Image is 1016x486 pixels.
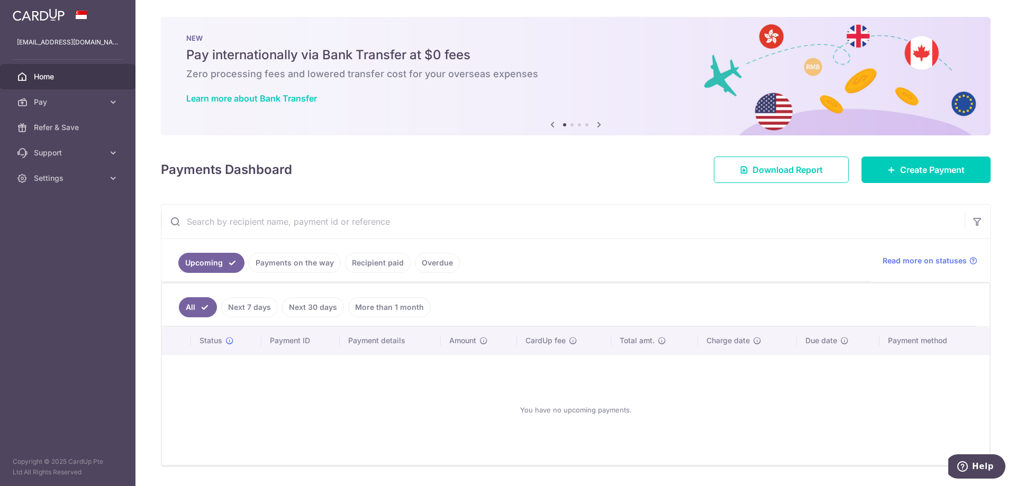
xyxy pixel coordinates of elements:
span: Amount [449,335,476,346]
h6: Zero processing fees and lowered transfer cost for your overseas expenses [186,68,965,80]
span: Charge date [706,335,750,346]
span: Create Payment [900,163,965,176]
a: Recipient paid [345,253,411,273]
a: Read more on statuses [883,255,977,266]
a: Next 7 days [221,297,278,317]
span: Pay [34,97,104,107]
h5: Pay internationally via Bank Transfer at $0 fees [186,47,965,63]
a: More than 1 month [348,297,431,317]
input: Search by recipient name, payment id or reference [161,205,965,239]
p: [EMAIL_ADDRESS][DOMAIN_NAME] [17,37,119,48]
a: Learn more about Bank Transfer [186,93,317,104]
th: Payment method [879,327,990,354]
span: Home [34,71,104,82]
a: Payments on the way [249,253,341,273]
span: Download Report [752,163,823,176]
a: Upcoming [178,253,244,273]
span: CardUp fee [525,335,566,346]
span: Refer & Save [34,122,104,133]
th: Payment ID [261,327,340,354]
span: Due date [805,335,837,346]
img: Bank transfer banner [161,17,991,135]
span: Support [34,148,104,158]
iframe: Opens a widget where you can find more information [948,454,1005,481]
span: Total amt. [620,335,655,346]
img: CardUp [13,8,65,21]
a: Next 30 days [282,297,344,317]
div: You have no upcoming payments. [175,363,977,456]
span: Status [199,335,222,346]
p: NEW [186,34,965,42]
span: Read more on statuses [883,255,967,266]
span: Settings [34,173,104,184]
a: Create Payment [861,157,991,183]
a: Download Report [714,157,849,183]
a: All [179,297,217,317]
h4: Payments Dashboard [161,160,292,179]
th: Payment details [340,327,441,354]
a: Overdue [415,253,460,273]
